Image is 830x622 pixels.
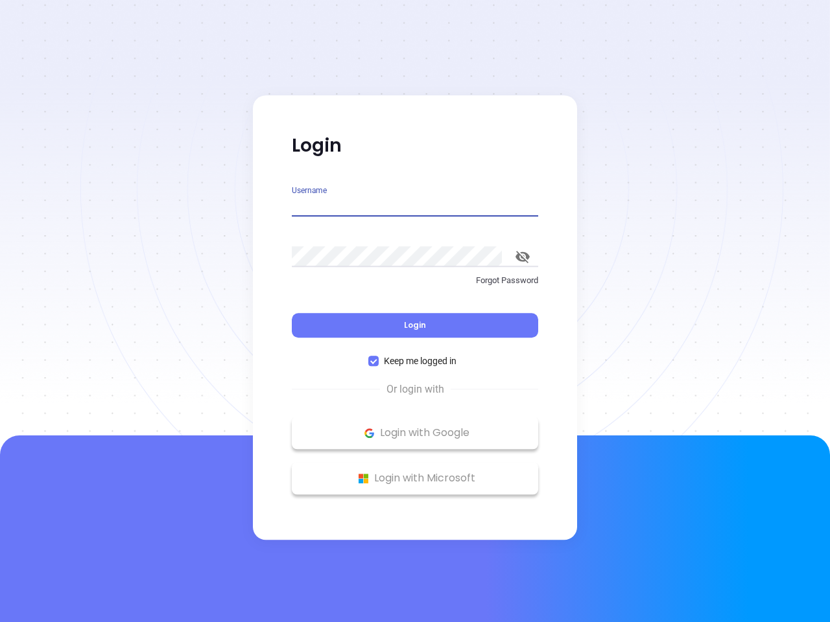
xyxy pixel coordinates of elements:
[292,313,538,338] button: Login
[404,319,426,330] span: Login
[298,468,532,488] p: Login with Microsoft
[361,425,377,441] img: Google Logo
[379,354,462,368] span: Keep me logged in
[292,417,538,449] button: Google Logo Login with Google
[292,462,538,494] button: Microsoft Logo Login with Microsoft
[292,274,538,297] a: Forgot Password
[298,423,532,443] p: Login with Google
[380,382,451,397] span: Or login with
[292,187,327,194] label: Username
[355,470,372,487] img: Microsoft Logo
[507,241,538,272] button: toggle password visibility
[292,274,538,287] p: Forgot Password
[292,134,538,157] p: Login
